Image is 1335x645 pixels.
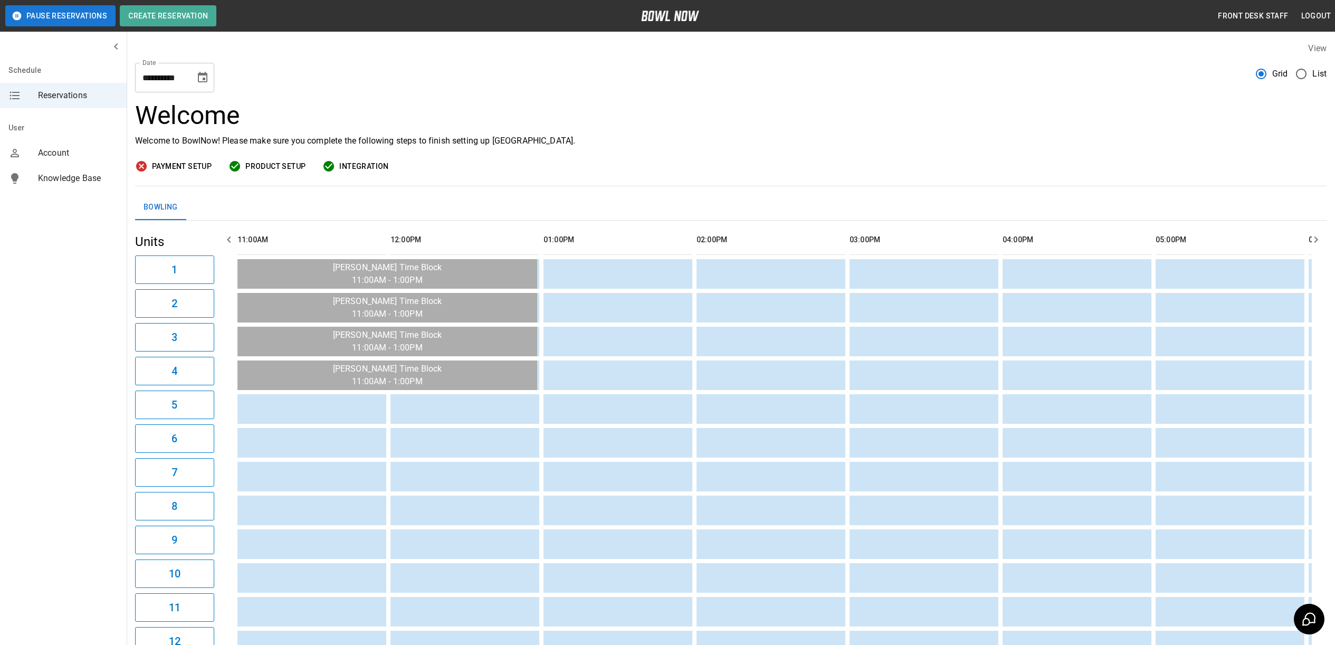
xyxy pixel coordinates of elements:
button: Logout [1297,6,1335,26]
button: 2 [135,289,214,318]
button: 8 [135,492,214,520]
h6: 8 [171,498,177,515]
h6: 9 [171,532,177,548]
h3: Welcome [135,101,1327,130]
h6: 1 [171,261,177,278]
h5: Units [135,233,214,250]
label: View [1308,43,1327,53]
button: Front Desk Staff [1214,6,1292,26]
span: Knowledge Base [38,172,118,185]
h6: 7 [171,464,177,481]
th: 02:00PM [697,225,845,255]
span: Product Setup [245,160,306,173]
h6: 6 [171,430,177,447]
span: List [1312,68,1327,80]
button: Create Reservation [120,5,216,26]
span: Grid [1272,68,1288,80]
h6: 4 [171,363,177,380]
p: Welcome to BowlNow! Please make sure you complete the following steps to finish setting up [GEOGR... [135,135,1327,147]
button: Bowling [135,195,186,220]
button: 1 [135,255,214,284]
th: 03:00PM [850,225,998,255]
h6: 5 [171,396,177,413]
button: 4 [135,357,214,385]
button: 6 [135,424,214,453]
div: inventory tabs [135,195,1327,220]
button: 7 [135,458,214,487]
button: 10 [135,559,214,588]
span: Account [38,147,118,159]
button: 5 [135,391,214,419]
h6: 11 [169,599,180,616]
button: 9 [135,526,214,554]
th: 11:00AM [237,225,386,255]
th: 01:00PM [543,225,692,255]
h6: 2 [171,295,177,312]
th: 12:00PM [390,225,539,255]
button: 11 [135,593,214,622]
img: logo [641,11,699,21]
h6: 3 [171,329,177,346]
span: Integration [339,160,388,173]
button: Choose date, selected date is Oct 3, 2025 [192,67,213,88]
button: Pause Reservations [5,5,116,26]
h6: 10 [169,565,180,582]
button: 3 [135,323,214,352]
span: Reservations [38,89,118,102]
span: Payment Setup [152,160,212,173]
